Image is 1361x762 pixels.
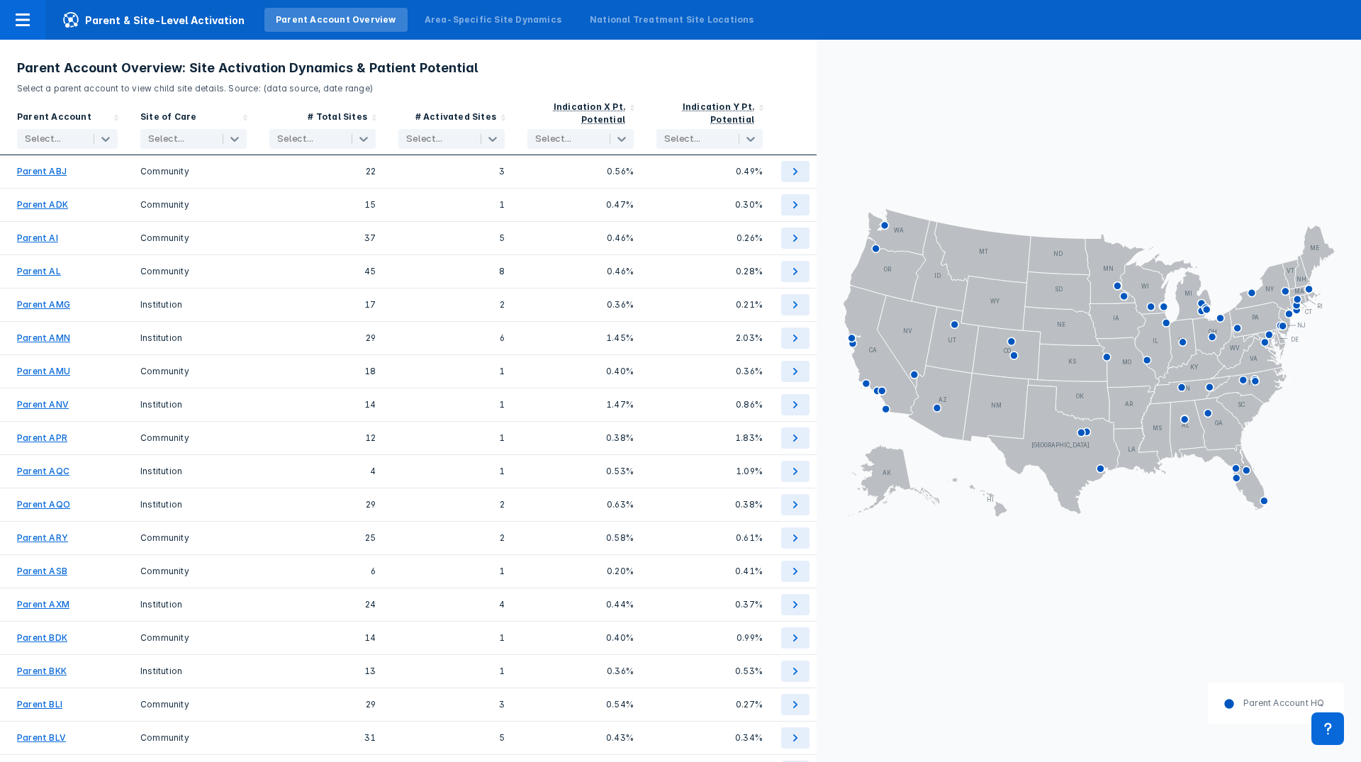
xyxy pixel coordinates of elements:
div: Institution [140,294,247,315]
div: 31 [269,727,376,749]
div: 1 [398,561,505,582]
div: Sort [645,95,774,155]
div: 1 [398,194,505,215]
a: Parent ABJ [17,165,67,178]
div: Sort [516,95,645,155]
div: 29 [269,327,376,349]
div: 0.44% [527,594,634,615]
a: Parent ARY [17,532,68,544]
div: 0.21% [656,294,763,315]
div: 25 [269,527,376,549]
a: Parent ASB [17,565,67,578]
div: Institution [140,661,247,682]
div: 37 [269,228,376,249]
div: 1 [398,461,505,482]
div: 0.41% [656,561,763,582]
div: 0.38% [527,427,634,449]
div: 3 [398,161,505,182]
div: 29 [269,494,376,515]
div: 2.03% [656,327,763,349]
div: Institution [140,327,247,349]
div: 0.40% [527,627,634,649]
div: 0.34% [656,727,763,749]
div: 0.38% [656,494,763,515]
div: 1 [398,394,505,415]
a: Parent ADK [17,198,68,211]
a: Parent BDK [17,632,67,644]
div: 29 [269,694,376,715]
div: 4 [398,594,505,615]
a: Parent AMG [17,298,70,311]
div: Contact Support [1311,712,1344,745]
span: Parent & Site-Level Activation [45,11,262,28]
div: 0.20% [527,561,634,582]
div: 2 [398,527,505,549]
a: Parent BLI [17,698,62,711]
div: Parent Account Overview [276,13,396,26]
div: 0.43% [527,727,634,749]
div: 3 [398,694,505,715]
div: Community [140,694,247,715]
div: Community [140,527,247,549]
div: National Treatment Site Locations [590,13,754,26]
div: Community [140,727,247,749]
a: Area-Specific Site Dynamics [413,8,573,32]
a: Parent ANV [17,398,69,411]
div: 1 [398,427,505,449]
div: 0.99% [656,627,763,649]
dd: Parent Account HQ [1235,697,1324,710]
div: 45 [269,261,376,282]
div: 15 [269,194,376,215]
div: Institution [140,461,247,482]
div: Community [140,627,247,649]
div: Institution [140,494,247,515]
div: 24 [269,594,376,615]
div: 14 [269,394,376,415]
a: Parent APR [17,432,67,444]
div: 1.09% [656,461,763,482]
div: 0.27% [656,694,763,715]
div: 6 [398,327,505,349]
div: Sort [258,95,387,155]
a: Parent AMN [17,332,70,344]
div: 0.46% [527,228,634,249]
div: 0.61% [656,527,763,549]
div: 0.53% [656,661,763,682]
div: 13 [269,661,376,682]
div: Sort [387,95,516,155]
div: 1.47% [527,394,634,415]
a: Parent AQC [17,465,69,478]
a: Parent BLV [17,732,66,744]
div: 0.26% [656,228,763,249]
div: Community [140,194,247,215]
div: 6 [269,561,376,582]
div: 1 [398,627,505,649]
div: Site of Care [140,111,196,126]
div: 0.53% [527,461,634,482]
div: Indication X Pt. Potential [554,101,625,125]
a: Parent AMU [17,365,70,378]
a: Parent Account Overview [264,8,408,32]
div: Community [140,361,247,382]
div: 17 [269,294,376,315]
div: 0.47% [527,194,634,215]
div: # Total Sites [308,111,367,126]
div: Community [140,228,247,249]
div: Community [140,161,247,182]
p: Select a parent account to view child site details. Source: (data source, date range) [17,77,800,95]
div: 2 [398,494,505,515]
div: 1 [398,661,505,682]
div: 0.36% [656,361,763,382]
div: 0.56% [527,161,634,182]
div: 1.83% [656,427,763,449]
a: Parent BKK [17,665,67,678]
div: Community [140,261,247,282]
div: Sort [129,95,258,155]
div: 0.58% [527,527,634,549]
div: Area-Specific Site Dynamics [425,13,561,26]
div: Indication Y Pt. Potential [683,101,754,125]
div: 5 [398,228,505,249]
div: 0.36% [527,661,634,682]
div: 2 [398,294,505,315]
div: 1 [398,361,505,382]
